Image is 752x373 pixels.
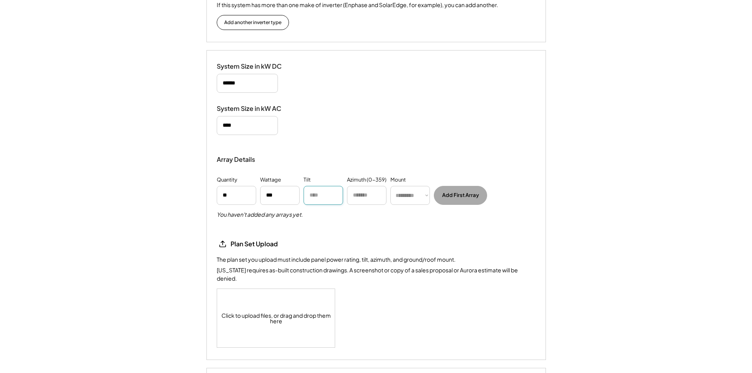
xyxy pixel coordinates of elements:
[217,155,256,164] div: Array Details
[217,266,536,283] div: [US_STATE] requires as-built construction drawings. A screenshot or copy of a sales proposal or A...
[231,240,309,248] div: Plan Set Upload
[304,176,311,184] div: Tilt
[217,176,237,184] div: Quantity
[217,62,296,71] div: System Size in kW DC
[217,211,303,219] h5: You haven't added any arrays yet.
[347,176,386,184] div: Azimuth (0-359)
[217,15,289,30] button: Add another inverter type
[260,176,281,184] div: Wattage
[217,256,456,264] div: The plan set you upload must include panel power rating, tilt, azimuth, and ground/roof mount.
[390,176,406,184] div: Mount
[434,186,487,205] button: Add First Array
[217,105,296,113] div: System Size in kW AC
[217,1,498,9] div: If this system has more than one make of inverter (Enphase and SolarEdge, for example), you can a...
[217,289,336,347] div: Click to upload files, or drag and drop them here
